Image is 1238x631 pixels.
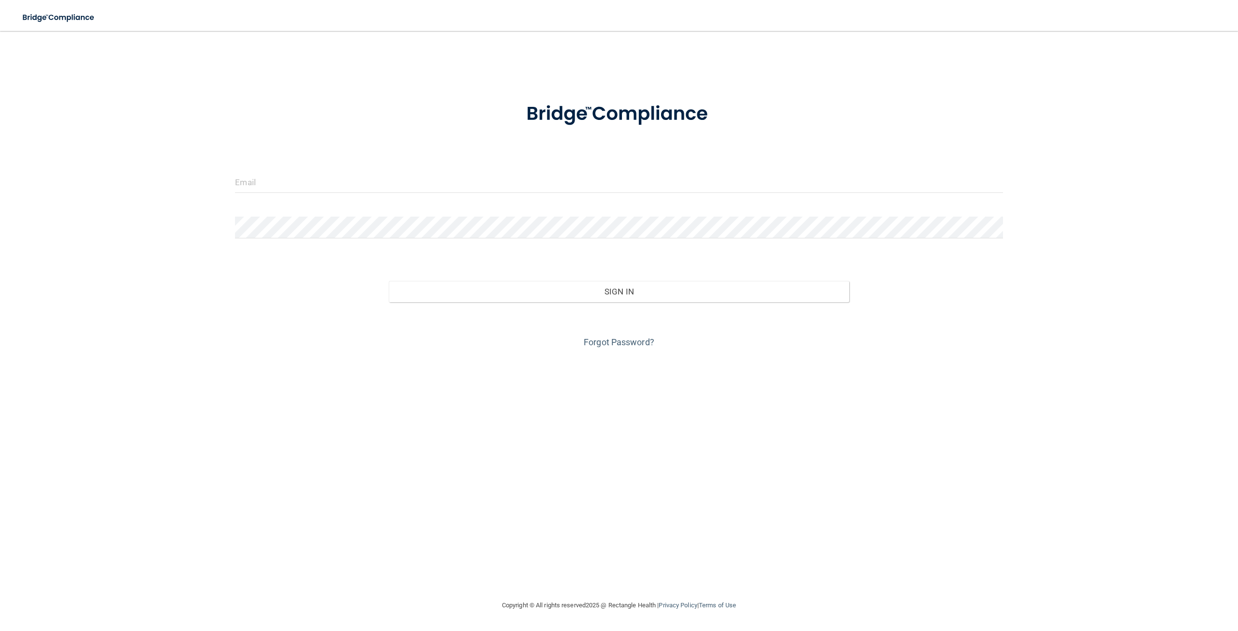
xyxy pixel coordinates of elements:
[659,602,697,609] a: Privacy Policy
[235,171,1002,193] input: Email
[699,602,736,609] a: Terms of Use
[15,8,103,28] img: bridge_compliance_login_screen.278c3ca4.svg
[506,89,732,139] img: bridge_compliance_login_screen.278c3ca4.svg
[584,337,654,347] a: Forgot Password?
[442,590,796,621] div: Copyright © All rights reserved 2025 @ Rectangle Health | |
[389,281,849,302] button: Sign In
